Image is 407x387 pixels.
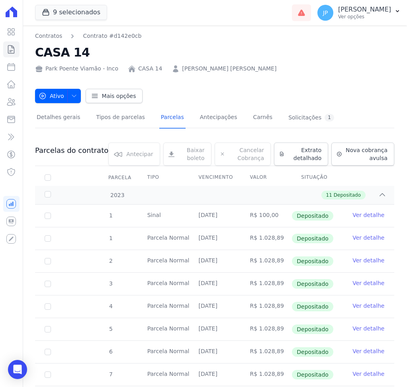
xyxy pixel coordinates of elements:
div: Solicitações [288,114,334,121]
a: Contrato #d142e0cb [83,32,141,40]
span: Mais opções [102,92,136,100]
td: R$ 1.028,89 [240,318,292,340]
td: Parcela Normal [138,250,189,272]
input: Só é possível selecionar pagamentos em aberto [45,326,51,332]
a: Nova cobrança avulsa [331,143,394,166]
td: R$ 1.028,89 [240,273,292,295]
span: Depositado [292,234,333,243]
a: Ver detalhe [352,324,384,332]
a: CASA 14 [138,64,162,73]
h3: Parcelas do contrato [35,146,108,155]
a: Detalhes gerais [35,107,82,129]
button: 9 selecionados [35,5,107,20]
div: 1 [325,114,334,121]
td: [DATE] [189,273,241,295]
td: [DATE] [189,295,241,318]
span: JP [323,10,328,16]
span: Nova cobrança avulsa [345,146,387,162]
a: Ver detalhe [352,234,384,242]
span: 1 [108,212,113,219]
input: Só é possível selecionar pagamentos em aberto [45,258,51,264]
input: Só é possível selecionar pagamentos em aberto [45,213,51,219]
a: Mais opções [86,89,143,103]
td: [DATE] [189,205,241,227]
a: Ver detalhe [352,211,384,219]
p: [PERSON_NAME] [338,6,391,14]
td: [DATE] [189,227,241,250]
a: Solicitações1 [287,107,336,129]
td: [DATE] [189,250,241,272]
a: Ver detalhe [352,256,384,264]
a: Ver detalhe [352,279,384,287]
td: R$ 1.028,89 [240,341,292,363]
a: Ver detalhe [352,370,384,378]
span: 1 [108,235,113,241]
h2: CASA 14 [35,43,394,61]
a: Contratos [35,32,62,40]
span: Ativo [39,89,64,103]
input: Só é possível selecionar pagamentos em aberto [45,303,51,310]
div: Open Intercom Messenger [8,360,27,379]
td: Parcela Normal [138,364,189,386]
span: Depositado [292,302,333,311]
span: 7 [108,371,113,377]
span: Depositado [292,370,333,379]
td: R$ 1.028,89 [240,227,292,250]
span: 3 [108,280,113,287]
span: Depositado [334,192,361,199]
span: 2 [108,258,113,264]
a: Extrato detalhado [274,143,328,166]
span: 5 [108,326,113,332]
nav: Breadcrumb [35,32,394,40]
a: Tipos de parcelas [95,107,147,129]
td: Parcela Normal [138,318,189,340]
span: Depositado [292,256,333,266]
th: Valor [240,169,292,186]
span: 6 [108,348,113,355]
input: Só é possível selecionar pagamentos em aberto [45,371,51,378]
a: Carnês [251,107,274,129]
th: Situação [292,169,343,186]
span: Depositado [292,279,333,289]
input: Só é possível selecionar pagamentos em aberto [45,235,51,242]
a: Parcelas [159,107,186,129]
span: 11 [326,192,332,199]
a: Ver detalhe [352,302,384,310]
th: Tipo [138,169,189,186]
button: Ativo [35,89,81,103]
span: 4 [108,303,113,309]
span: Depositado [292,347,333,357]
td: Parcela Normal [138,295,189,318]
span: Extrato detalhado [288,146,321,162]
input: Só é possível selecionar pagamentos em aberto [45,281,51,287]
input: Só é possível selecionar pagamentos em aberto [45,349,51,355]
td: [DATE] [189,318,241,340]
span: Depositado [292,324,333,334]
span: Depositado [292,211,333,221]
td: R$ 100,00 [240,205,292,227]
td: Parcela Normal [138,273,189,295]
td: Parcela Normal [138,341,189,363]
td: R$ 1.028,89 [240,364,292,386]
th: Vencimento [189,169,241,186]
a: [PERSON_NAME] [PERSON_NAME] [182,64,276,73]
td: Sinal [138,205,189,227]
nav: Breadcrumb [35,32,141,40]
td: R$ 1.028,89 [240,295,292,318]
td: [DATE] [189,364,241,386]
a: Antecipações [198,107,239,129]
td: R$ 1.028,89 [240,250,292,272]
div: Parcela [99,170,141,186]
button: JP [PERSON_NAME] Ver opções [311,2,407,24]
a: Ver detalhe [352,347,384,355]
td: [DATE] [189,341,241,363]
td: Parcela Normal [138,227,189,250]
div: Park Poente Viamão - Inco [35,64,118,73]
p: Ver opções [338,14,391,20]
